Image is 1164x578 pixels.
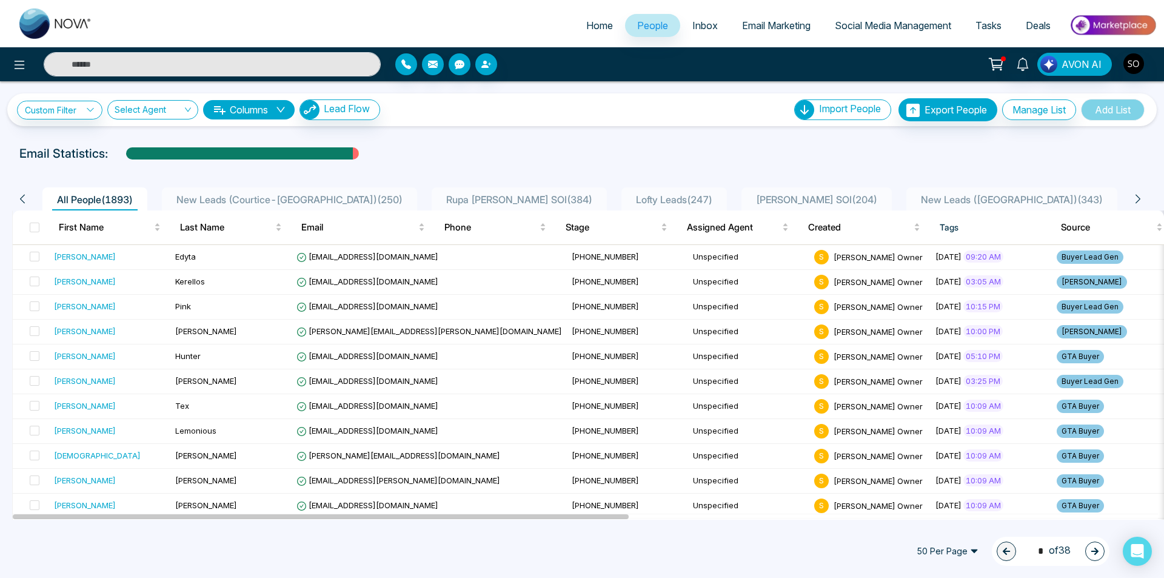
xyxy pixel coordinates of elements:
[1057,499,1104,512] span: GTA Buyer
[574,14,625,37] a: Home
[59,220,152,235] span: First Name
[175,252,196,261] span: Edyta
[834,401,923,411] span: [PERSON_NAME] Owner
[54,499,116,511] div: [PERSON_NAME]
[963,300,1003,312] span: 10:15 PM
[975,19,1002,32] span: Tasks
[17,101,102,119] a: Custom Filter
[930,210,1051,244] th: Tags
[834,451,923,460] span: [PERSON_NAME] Owner
[963,14,1014,37] a: Tasks
[1057,250,1123,264] span: Buyer Lead Gen
[52,193,138,206] span: All People ( 1893 )
[296,277,438,286] span: [EMAIL_ADDRESS][DOMAIN_NAME]
[1057,275,1127,289] span: [PERSON_NAME]
[808,220,911,235] span: Created
[1057,300,1123,314] span: Buyer Lead Gen
[688,295,809,320] td: Unspecified
[1057,375,1123,388] span: Buyer Lead Gen
[798,210,930,244] th: Created
[1040,56,1057,73] img: Lead Flow
[1057,449,1104,463] span: GTA Buyer
[175,476,237,485] span: [PERSON_NAME]
[572,476,639,485] span: [PHONE_NUMBER]
[751,193,882,206] span: [PERSON_NAME] SOI ( 204 )
[935,401,962,411] span: [DATE]
[925,104,987,116] span: Export People
[175,451,237,460] span: [PERSON_NAME]
[170,210,292,244] th: Last Name
[963,449,1003,462] span: 10:09 AM
[1057,325,1127,338] span: [PERSON_NAME]
[175,301,191,311] span: Pink
[295,99,380,120] a: Lead FlowLead Flow
[823,14,963,37] a: Social Media Management
[54,375,116,387] div: [PERSON_NAME]
[898,98,997,121] button: Export People
[444,220,537,235] span: Phone
[296,252,438,261] span: [EMAIL_ADDRESS][DOMAIN_NAME]
[834,500,923,510] span: [PERSON_NAME] Owner
[834,326,923,336] span: [PERSON_NAME] Owner
[814,399,829,414] span: S
[834,301,923,311] span: [PERSON_NAME] Owner
[963,275,1003,287] span: 03:05 AM
[1069,12,1157,39] img: Market-place.gif
[296,500,438,510] span: [EMAIL_ADDRESS][DOMAIN_NAME]
[814,374,829,389] span: S
[814,324,829,339] span: S
[730,14,823,37] a: Email Marketing
[963,350,1003,362] span: 05:10 PM
[54,275,116,287] div: [PERSON_NAME]
[296,351,438,361] span: [EMAIL_ADDRESS][DOMAIN_NAME]
[175,277,205,286] span: Kerellos
[935,476,962,485] span: [DATE]
[688,344,809,369] td: Unspecified
[172,193,407,206] span: New Leads (Courtice-[GEOGRAPHIC_DATA]) ( 250 )
[814,250,829,264] span: S
[963,375,1003,387] span: 03:25 PM
[175,401,189,411] span: Tex
[963,325,1003,337] span: 10:00 PM
[677,210,798,244] th: Assigned Agent
[935,351,962,361] span: [DATE]
[301,220,416,235] span: Email
[572,376,639,386] span: [PHONE_NUMBER]
[935,277,962,286] span: [DATE]
[296,326,562,336] span: [PERSON_NAME][EMAIL_ADDRESS][PERSON_NAME][DOMAIN_NAME]
[296,426,438,435] span: [EMAIL_ADDRESS][DOMAIN_NAME]
[175,376,237,386] span: [PERSON_NAME]
[1026,19,1051,32] span: Deals
[1061,220,1154,235] span: Source
[916,193,1108,206] span: New Leads ([GEOGRAPHIC_DATA]) ( 343 )
[835,19,951,32] span: Social Media Management
[935,301,962,311] span: [DATE]
[963,499,1003,511] span: 10:09 AM
[637,19,668,32] span: People
[908,542,987,561] span: 50 Per Page
[1123,53,1144,74] img: User Avatar
[566,220,658,235] span: Stage
[296,451,500,460] span: [PERSON_NAME][EMAIL_ADDRESS][DOMAIN_NAME]
[1031,543,1071,559] span: of 38
[935,451,962,460] span: [DATE]
[175,351,201,361] span: Hunter
[688,469,809,494] td: Unspecified
[572,351,639,361] span: [PHONE_NUMBER]
[963,425,1003,437] span: 10:09 AM
[631,193,717,206] span: Lofty Leads ( 247 )
[814,449,829,463] span: S
[54,250,116,263] div: [PERSON_NAME]
[1062,57,1102,72] span: AVON AI
[1057,350,1104,363] span: GTA Buyer
[1014,14,1063,37] a: Deals
[935,252,962,261] span: [DATE]
[814,499,829,513] span: S
[572,401,639,411] span: [PHONE_NUMBER]
[834,351,923,361] span: [PERSON_NAME] Owner
[1123,537,1152,566] div: Open Intercom Messenger
[19,8,92,39] img: Nova CRM Logo
[687,220,780,235] span: Assigned Agent
[935,376,962,386] span: [DATE]
[292,210,435,244] th: Email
